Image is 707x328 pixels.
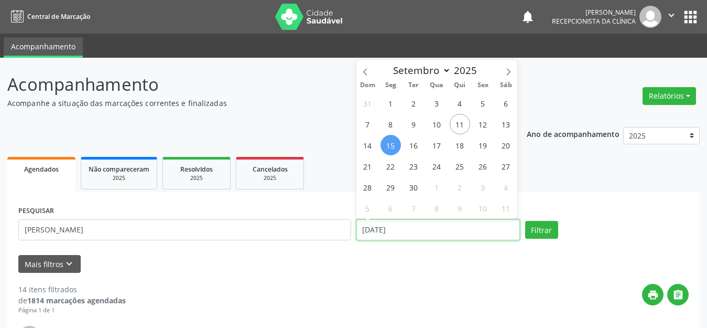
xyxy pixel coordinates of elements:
input: Selecione um intervalo [356,219,520,240]
span: Outubro 1, 2025 [427,177,447,197]
p: Ano de acompanhamento [527,127,619,140]
span: Setembro 29, 2025 [380,177,401,197]
span: Setembro 12, 2025 [473,114,493,134]
span: Setembro 10, 2025 [427,114,447,134]
span: Central de Marcação [27,12,90,21]
span: Setembro 27, 2025 [496,156,516,176]
span: Qui [448,82,471,89]
i: print [647,289,659,301]
span: Setembro 25, 2025 [450,156,470,176]
p: Acompanhamento [7,71,492,98]
span: Setembro 15, 2025 [380,135,401,155]
span: Setembro 24, 2025 [427,156,447,176]
div: Página 1 de 1 [18,306,126,315]
strong: 1814 marcações agendadas [27,295,126,305]
span: Ter [402,82,425,89]
span: Seg [379,82,402,89]
p: Acompanhe a situação das marcações correntes e finalizadas [7,98,492,109]
button: Filtrar [525,221,558,239]
div: de [18,295,126,306]
input: Nome, CNS [18,219,351,240]
span: Outubro 6, 2025 [380,198,401,218]
span: Qua [425,82,448,89]
button: apps [681,8,700,26]
button: Relatórios [643,87,696,105]
span: Resolvidos [180,165,213,174]
span: Outubro 8, 2025 [427,198,447,218]
span: Setembro 2, 2025 [404,93,424,113]
button: Mais filtroskeyboard_arrow_down [18,255,81,273]
span: Setembro 1, 2025 [380,93,401,113]
span: Setembro 18, 2025 [450,135,470,155]
span: Setembro 3, 2025 [427,93,447,113]
div: 14 itens filtrados [18,284,126,295]
div: [PERSON_NAME] [552,8,636,17]
span: Setembro 26, 2025 [473,156,493,176]
span: Setembro 8, 2025 [380,114,401,134]
span: Outubro 7, 2025 [404,198,424,218]
span: Outubro 11, 2025 [496,198,516,218]
span: Setembro 14, 2025 [357,135,378,155]
span: Setembro 13, 2025 [496,114,516,134]
label: PESQUISAR [18,203,54,219]
span: Outubro 10, 2025 [473,198,493,218]
div: 2025 [89,174,149,182]
span: Setembro 28, 2025 [357,177,378,197]
span: Setembro 20, 2025 [496,135,516,155]
span: Agendados [24,165,59,174]
button: notifications [520,9,535,24]
span: Setembro 17, 2025 [427,135,447,155]
span: Setembro 21, 2025 [357,156,378,176]
span: Setembro 19, 2025 [473,135,493,155]
span: Outubro 4, 2025 [496,177,516,197]
button:  [661,6,681,28]
span: Recepcionista da clínica [552,17,636,26]
button: print [642,284,664,305]
span: Agosto 31, 2025 [357,93,378,113]
span: Outubro 2, 2025 [450,177,470,197]
span: Setembro 5, 2025 [473,93,493,113]
span: Não compareceram [89,165,149,174]
span: Setembro 16, 2025 [404,135,424,155]
span: Setembro 22, 2025 [380,156,401,176]
span: Setembro 6, 2025 [496,93,516,113]
input: Year [451,64,485,77]
img: img [639,6,661,28]
a: Central de Marcação [7,8,90,25]
span: Setembro 4, 2025 [450,93,470,113]
span: Outubro 9, 2025 [450,198,470,218]
i:  [666,9,677,21]
span: Cancelados [253,165,288,174]
div: 2025 [170,174,223,182]
span: Outubro 5, 2025 [357,198,378,218]
span: Sáb [494,82,517,89]
i: keyboard_arrow_down [63,258,75,270]
span: Setembro 23, 2025 [404,156,424,176]
span: Setembro 7, 2025 [357,114,378,134]
span: Outubro 3, 2025 [473,177,493,197]
span: Setembro 11, 2025 [450,114,470,134]
span: Setembro 30, 2025 [404,177,424,197]
span: Sex [471,82,494,89]
i:  [672,289,684,301]
span: Dom [356,82,379,89]
button:  [667,284,689,305]
a: Acompanhamento [4,37,83,58]
div: 2025 [244,174,296,182]
span: Setembro 9, 2025 [404,114,424,134]
select: Month [388,63,451,78]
